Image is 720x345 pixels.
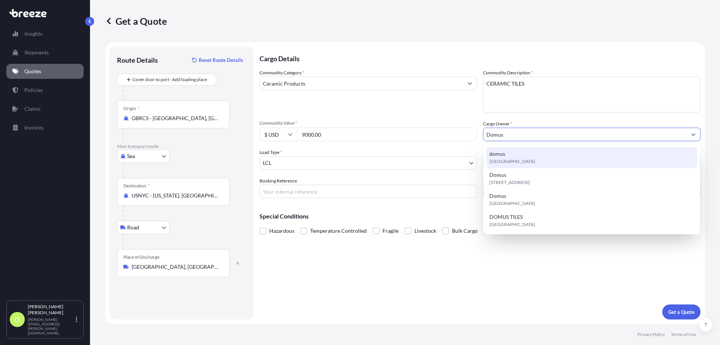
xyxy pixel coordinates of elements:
p: Reset Route Details [199,56,243,64]
p: Shipments [24,49,49,56]
div: Place of Discharge [123,254,159,260]
input: Enter name [483,185,700,198]
p: Invoices [24,124,43,131]
div: Destination [123,183,150,189]
p: Policies [24,86,43,94]
input: Origin [132,114,220,122]
p: Claims [24,105,40,113]
span: [GEOGRAPHIC_DATA] [489,200,535,207]
input: Destination [132,192,220,199]
label: Commodity Category [259,69,304,77]
span: domus [489,150,505,158]
p: Privacy Policy [637,331,665,337]
p: Quotes [24,68,41,75]
p: [PERSON_NAME] [PERSON_NAME] [28,304,74,316]
input: Place of Discharge [132,263,220,271]
span: Domus [489,171,506,179]
button: Select transport [117,149,169,163]
button: Show suggestions [687,128,700,141]
span: Sea [127,152,135,160]
p: Terms of Use [671,331,696,337]
input: Type amount [297,128,477,141]
p: Main transport mode [117,143,246,149]
p: [PERSON_NAME][EMAIL_ADDRESS][PERSON_NAME][DOMAIN_NAME] [28,317,74,335]
label: Cargo Owner [483,120,512,128]
p: Route Details [117,56,158,65]
span: Cover door to port - Add loading place [132,76,207,83]
input: Full name [483,128,687,141]
span: Domus [489,192,506,200]
input: Select a commodity type [260,77,463,90]
input: Your internal reference [259,185,477,198]
p: Insights [24,30,42,38]
p: Get a Quote [105,15,167,27]
div: Origin [123,105,139,111]
span: DOMUS TILES [489,213,523,221]
p: Special Conditions [259,213,700,219]
label: Booking Reference [259,177,297,185]
span: Road [127,224,139,231]
span: [STREET_ADDRESS] [489,179,530,186]
span: Livestock [414,225,436,237]
span: Bulk Cargo [452,225,478,237]
span: [GEOGRAPHIC_DATA] [489,221,535,228]
span: D [15,316,20,323]
span: Load Type [259,149,282,156]
span: [GEOGRAPHIC_DATA] [489,158,535,165]
div: Suggestions [486,147,697,231]
p: Cargo Details [259,47,700,69]
span: LCL [263,159,271,167]
button: Show suggestions [463,77,477,90]
span: Hazardous [269,225,294,237]
span: Commodity Value [259,120,477,126]
span: Freight Cost [483,149,700,155]
button: Select transport [117,221,169,234]
label: Vessel Name [483,177,507,185]
span: Fragile [382,225,399,237]
span: Temperature Controlled [310,225,367,237]
label: Commodity Description [483,69,533,77]
p: Get a Quote [668,308,694,316]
